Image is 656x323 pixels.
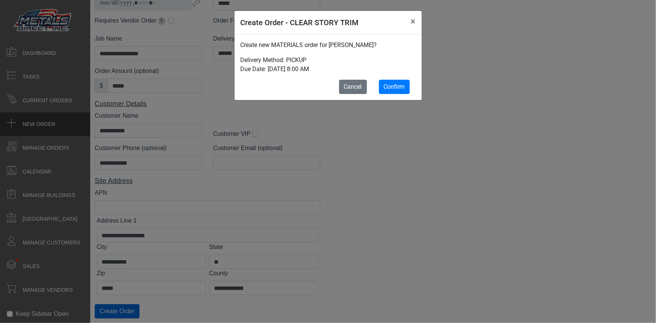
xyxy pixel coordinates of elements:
[384,83,405,90] span: Confirm
[339,80,367,94] button: Cancel
[241,41,416,50] p: Create new MATERIALS order for [PERSON_NAME]?
[241,56,416,74] p: Delivery Method: PICKUP Due Date: [DATE] 8:00 AM
[405,11,422,32] button: Close
[379,80,410,94] button: Confirm
[241,17,359,28] h5: Create Order - CLEAR STORY TRIM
